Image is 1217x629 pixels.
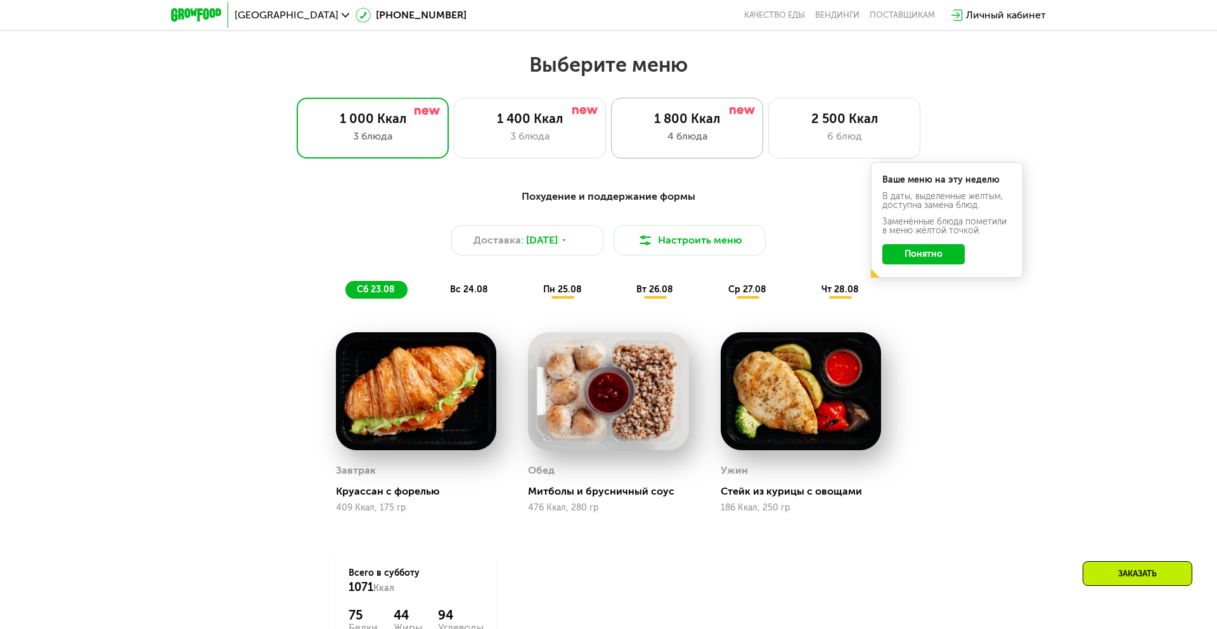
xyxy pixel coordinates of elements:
div: Ваше меню на эту неделю [882,176,1012,185]
span: [GEOGRAPHIC_DATA] [235,10,338,20]
div: 2 500 Ккал [782,111,907,126]
div: 1 000 Ккал [310,111,435,126]
div: поставщикам [870,10,935,20]
div: Всего в субботу [349,567,484,595]
div: 3 блюда [467,129,593,144]
div: Похудение и поддержание формы [233,189,984,205]
div: Митболы и брусничный соус [528,485,699,498]
div: Обед [528,461,555,480]
div: 44 [394,607,422,623]
div: Личный кабинет [966,8,1046,23]
div: 75 [349,607,378,623]
div: 4 блюда [624,129,750,144]
span: Ккал [373,583,394,593]
span: пн 25.08 [543,284,582,295]
div: 409 Ккал, 175 гр [336,503,496,513]
span: сб 23.08 [357,284,395,295]
div: Завтрак [336,461,376,480]
span: чт 28.08 [821,284,859,295]
a: Вендинги [815,10,860,20]
div: Ужин [721,461,748,480]
h2: Выберите меню [41,52,1176,77]
button: Настроить меню [614,225,766,256]
div: 6 блюд [782,129,907,144]
span: Доставка: [473,233,524,248]
div: Круассан с форелью [336,485,506,498]
div: 476 Ккал, 280 гр [528,503,688,513]
div: Заменённые блюда пометили в меню жёлтой точкой. [882,217,1012,235]
div: 186 Ккал, 250 гр [721,503,881,513]
div: 94 [438,607,484,623]
div: 3 блюда [310,129,435,144]
span: вт 26.08 [636,284,673,295]
span: вс 24.08 [450,284,488,295]
span: 1071 [349,580,373,594]
div: Заказать [1083,561,1192,586]
button: Понятно [882,244,965,264]
div: Стейк из курицы с овощами [721,485,891,498]
div: 1 400 Ккал [467,111,593,126]
span: ср 27.08 [728,284,766,295]
span: [DATE] [526,233,558,248]
div: 1 800 Ккал [624,111,750,126]
a: [PHONE_NUMBER] [356,8,467,23]
div: В даты, выделенные желтым, доступна замена блюд. [882,192,1012,210]
a: Качество еды [744,10,805,20]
